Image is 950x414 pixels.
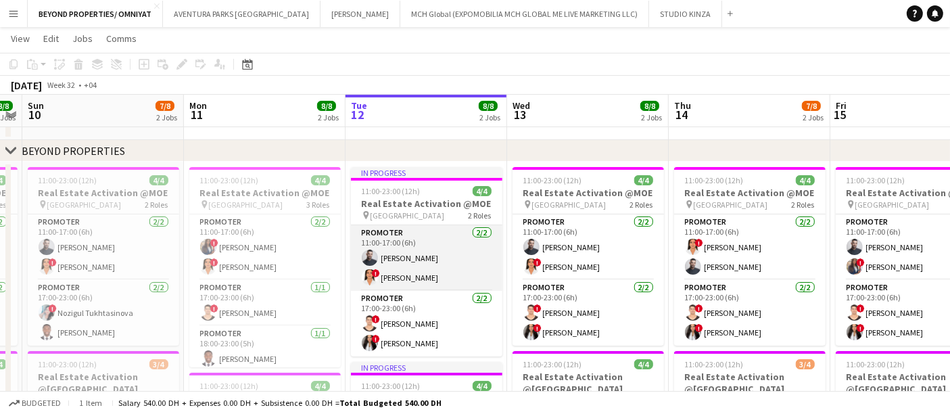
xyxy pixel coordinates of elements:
span: 11:00-23:00 (12h) [685,359,744,369]
span: 2 Roles [469,210,492,221]
app-card-role: Promoter2/211:00-17:00 (6h)![PERSON_NAME][PERSON_NAME] [674,214,826,280]
span: 2 Roles [145,200,168,210]
span: 2 Roles [630,200,653,210]
div: In progress [351,362,502,373]
span: Total Budgeted 540.00 DH [339,398,442,408]
span: Thu [674,99,691,112]
span: ! [695,324,703,332]
app-card-role: Promoter2/211:00-17:00 (6h)[PERSON_NAME]![PERSON_NAME] [513,214,664,280]
div: +04 [84,80,97,90]
span: Sun [28,99,44,112]
h3: Real Estate Activation @MOE [189,187,341,199]
span: Tue [351,99,367,112]
app-card-role: Promoter2/211:00-17:00 (6h)![PERSON_NAME]![PERSON_NAME] [189,214,341,280]
app-job-card: 11:00-23:00 (12h)4/4Real Estate Activation @MOE [GEOGRAPHIC_DATA]2 RolesPromoter2/211:00-17:00 (6... [513,167,664,346]
app-job-card: In progress11:00-23:00 (12h)4/4Real Estate Activation @MOE [GEOGRAPHIC_DATA]2 RolesPromoter2/211:... [351,167,502,356]
span: [GEOGRAPHIC_DATA] [532,200,607,210]
span: [GEOGRAPHIC_DATA] [371,210,445,221]
div: BEYOND PROPERTIES [22,144,125,158]
app-card-role: Promoter2/211:00-17:00 (6h)[PERSON_NAME]![PERSON_NAME] [351,225,502,291]
span: 11 [187,107,207,122]
h3: Real Estate Activation @[GEOGRAPHIC_DATA] [28,371,179,395]
span: 11:00-23:00 (12h) [847,359,905,369]
span: [GEOGRAPHIC_DATA] [855,200,930,210]
span: Jobs [72,32,93,45]
span: 13 [510,107,530,122]
span: 1 item [74,398,107,408]
span: 11:00-23:00 (12h) [200,175,259,185]
span: 11:00-23:00 (12h) [523,359,582,369]
button: [PERSON_NAME] [320,1,400,27]
div: In progress [351,167,502,178]
span: 4/4 [311,381,330,391]
span: ! [49,258,57,267]
span: [GEOGRAPHIC_DATA] [47,200,122,210]
h3: Real Estate Activation @MOE [28,187,179,199]
span: Mon [189,99,207,112]
span: Fri [836,99,847,112]
span: ! [857,258,865,267]
span: 2 Roles [792,200,815,210]
h3: Real Estate Activation @MOE [674,187,826,199]
app-card-role: Promoter1/118:00-23:00 (5h)[PERSON_NAME] [189,326,341,372]
button: MCH Global (EXPOMOBILIA MCH GLOBAL ME LIVE MARKETING LLC) [400,1,649,27]
button: AVENTURA PARKS [GEOGRAPHIC_DATA] [163,1,320,27]
app-job-card: 11:00-23:00 (12h)4/4Real Estate Activation @MOE [GEOGRAPHIC_DATA]2 RolesPromoter2/211:00-17:00 (6... [28,167,179,346]
span: 15 [834,107,847,122]
span: Wed [513,99,530,112]
h3: Real Estate Activation @MOE [513,187,664,199]
span: 7/8 [156,101,174,111]
span: 4/4 [149,175,168,185]
span: 3/4 [796,359,815,369]
a: Comms [101,30,142,47]
span: ! [857,304,865,313]
h3: Real Estate Activation @[GEOGRAPHIC_DATA] [674,371,826,395]
span: ! [533,304,542,313]
span: ! [533,324,542,332]
div: 2 Jobs [318,112,339,122]
span: Week 32 [45,80,78,90]
span: Edit [43,32,59,45]
div: Salary 540.00 DH + Expenses 0.00 DH + Subsistence 0.00 DH = [118,398,442,408]
span: 4/4 [311,175,330,185]
span: ! [533,258,542,267]
span: 3/4 [149,359,168,369]
div: 2 Jobs [156,112,177,122]
app-card-role: Promoter2/217:00-23:00 (6h)!Nozigul Tukhtasinova[PERSON_NAME] [28,280,179,346]
span: ! [372,269,380,277]
a: Jobs [67,30,98,47]
app-card-role: Promoter2/217:00-23:00 (6h)![PERSON_NAME]![PERSON_NAME] [351,291,502,356]
span: 8/8 [317,101,336,111]
app-card-role: Promoter2/217:00-23:00 (6h)![PERSON_NAME]![PERSON_NAME] [674,280,826,346]
span: 14 [672,107,691,122]
span: ! [210,304,218,313]
span: 11:00-23:00 (12h) [523,175,582,185]
span: 4/4 [634,359,653,369]
span: 11:00-23:00 (12h) [362,381,421,391]
span: 12 [349,107,367,122]
a: Edit [38,30,64,47]
button: BEYOND PROPERTIES/ OMNIYAT [28,1,163,27]
div: 11:00-23:00 (12h)4/4Real Estate Activation @MOE [GEOGRAPHIC_DATA]2 RolesPromoter2/211:00-17:00 (6... [674,167,826,346]
span: Comms [106,32,137,45]
button: Budgeted [7,396,63,411]
div: 2 Jobs [803,112,824,122]
span: 4/4 [473,381,492,391]
span: ! [857,324,865,332]
span: 11:00-23:00 (12h) [847,175,905,185]
span: 4/4 [796,175,815,185]
app-card-role: Promoter2/217:00-23:00 (6h)![PERSON_NAME]![PERSON_NAME] [513,280,664,346]
h3: Real Estate Activation @[GEOGRAPHIC_DATA] [513,371,664,395]
span: ! [372,335,380,343]
span: 11:00-23:00 (12h) [39,175,97,185]
span: [GEOGRAPHIC_DATA] [209,200,283,210]
h3: Real Estate Activation @MOE [351,198,502,210]
span: ! [210,239,218,247]
span: 11:00-23:00 (12h) [362,186,421,196]
span: 10 [26,107,44,122]
div: 2 Jobs [641,112,662,122]
span: 4/4 [634,175,653,185]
